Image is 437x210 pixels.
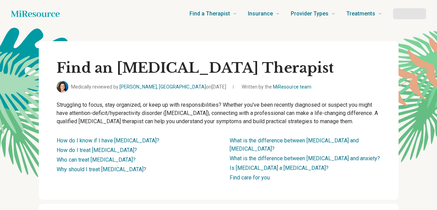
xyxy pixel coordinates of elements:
[119,84,206,90] a: [PERSON_NAME], [GEOGRAPHIC_DATA]
[57,166,146,173] a: Why should I treat [MEDICAL_DATA]?
[57,137,159,144] a: How do I know if I have [MEDICAL_DATA]?
[291,9,329,19] span: Provider Types
[57,101,381,126] p: Struggling to focus, stay organized, or keep up with responsibilities? Whether you've been recent...
[11,7,60,21] a: Home page
[189,9,230,19] span: Find a Therapist
[57,156,136,163] a: Who can treat [MEDICAL_DATA]?
[248,9,273,19] span: Insurance
[273,84,311,90] a: MiResource team
[230,174,270,181] a: Find care for you
[346,9,375,19] span: Treatments
[230,165,329,171] a: Is [MEDICAL_DATA] a [MEDICAL_DATA]?
[242,83,311,91] span: Written by the
[230,155,380,162] a: What is the difference between [MEDICAL_DATA] and anxiety?
[57,147,137,153] a: How do I treat [MEDICAL_DATA]?
[57,59,381,77] h1: Find an [MEDICAL_DATA] Therapist
[206,84,226,90] span: on [DATE]
[230,137,359,152] a: What is the difference between [MEDICAL_DATA] and [MEDICAL_DATA]?
[71,83,226,91] span: Medically reviewed by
